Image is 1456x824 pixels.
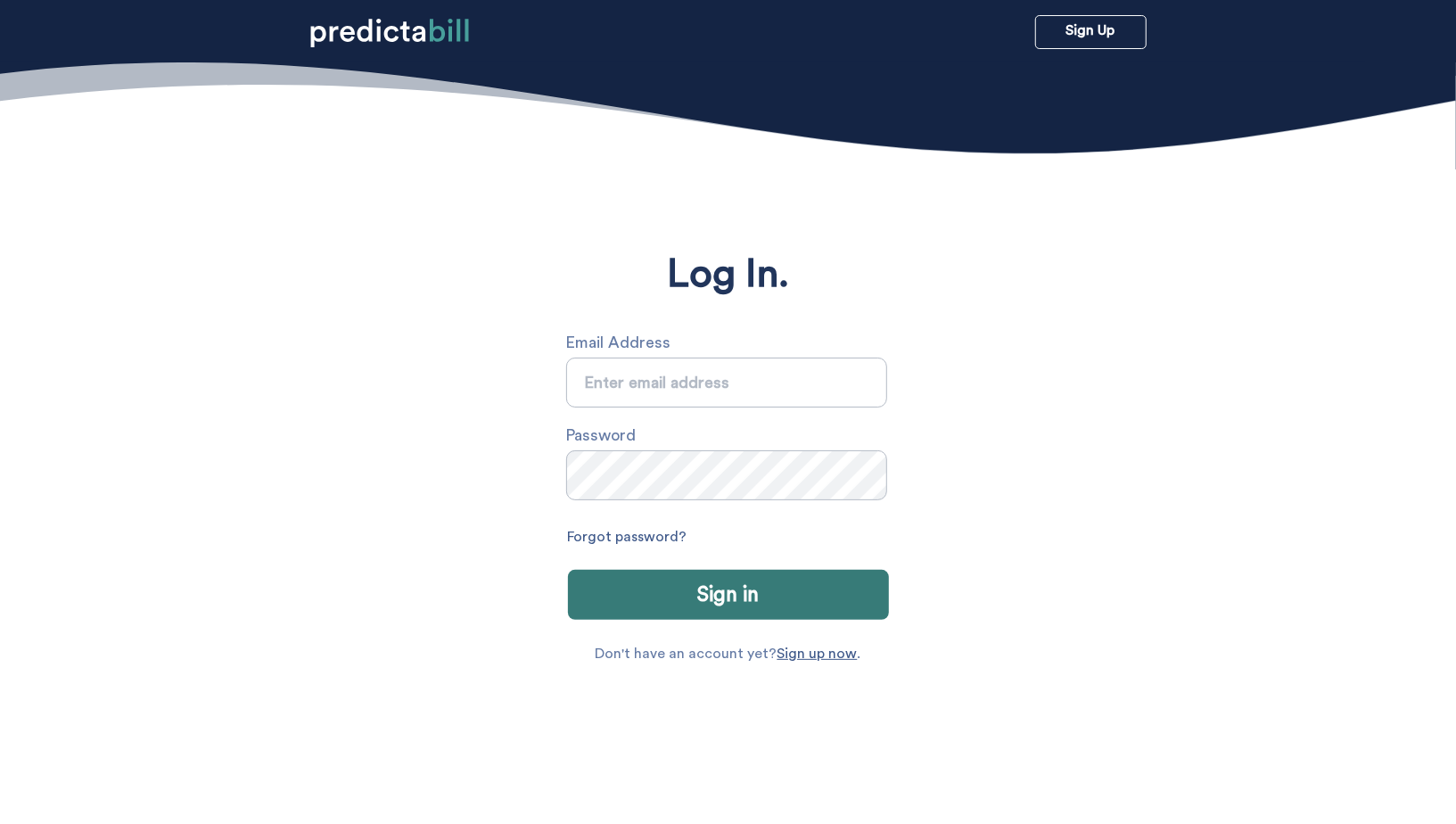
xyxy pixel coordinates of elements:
a: Sign Up [1035,15,1147,49]
label: Email Address [566,328,898,358]
label: Password [566,421,898,450]
p: Don't have an account yet? . [596,647,861,661]
p: Log In. [667,252,789,297]
a: Sign up now [777,647,858,661]
a: Forgot password? [568,523,687,552]
input: Email Address [566,358,887,408]
button: Sign in [568,570,889,620]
